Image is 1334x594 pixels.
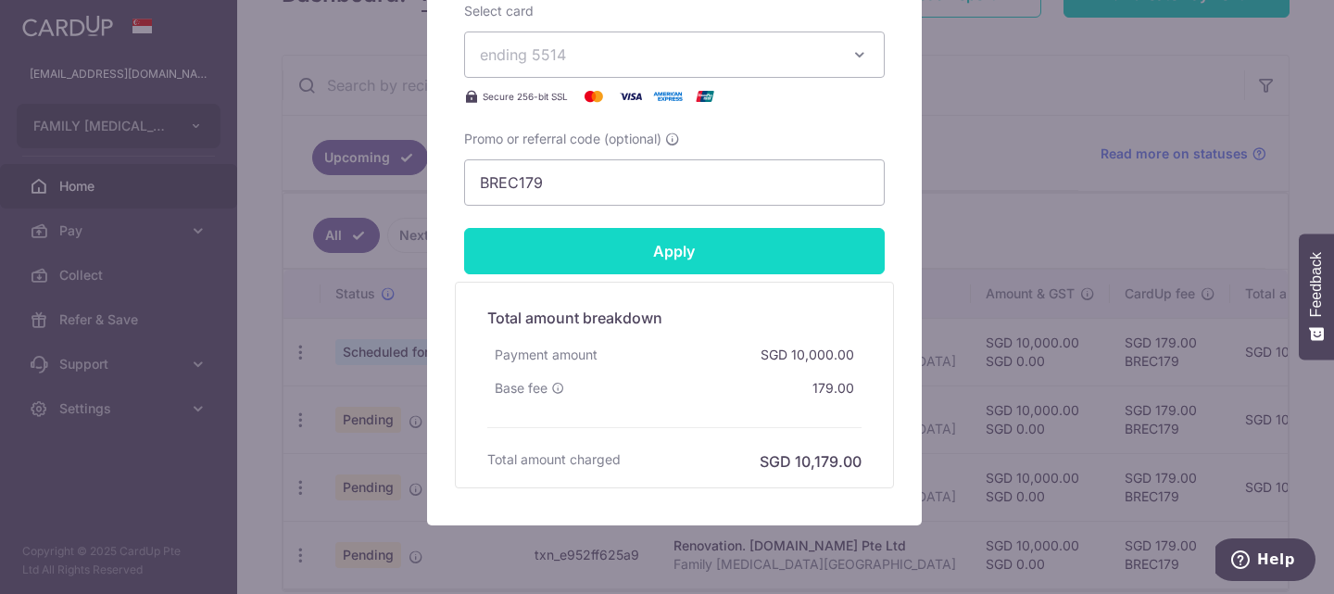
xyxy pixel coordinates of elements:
h6: Total amount charged [487,450,621,469]
span: ending 5514 [480,45,566,64]
h6: SGD 10,179.00 [760,450,862,473]
div: Payment amount [487,338,605,372]
label: Select card [464,2,534,20]
img: Visa [612,85,649,107]
span: Feedback [1308,252,1325,317]
img: American Express [649,85,686,107]
span: Base fee [495,379,547,398]
button: Feedback - Show survey [1299,234,1334,360]
h5: Total amount breakdown [487,307,862,329]
div: SGD 10,000.00 [753,338,862,372]
input: Apply [464,228,885,274]
img: UnionPay [686,85,724,107]
div: 179.00 [805,372,862,405]
button: ending 5514 [464,32,885,78]
span: Promo or referral code (optional) [464,130,661,148]
span: Secure 256-bit SSL [483,89,568,104]
iframe: Opens a widget where you can find more information [1215,538,1315,585]
img: Mastercard [575,85,612,107]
